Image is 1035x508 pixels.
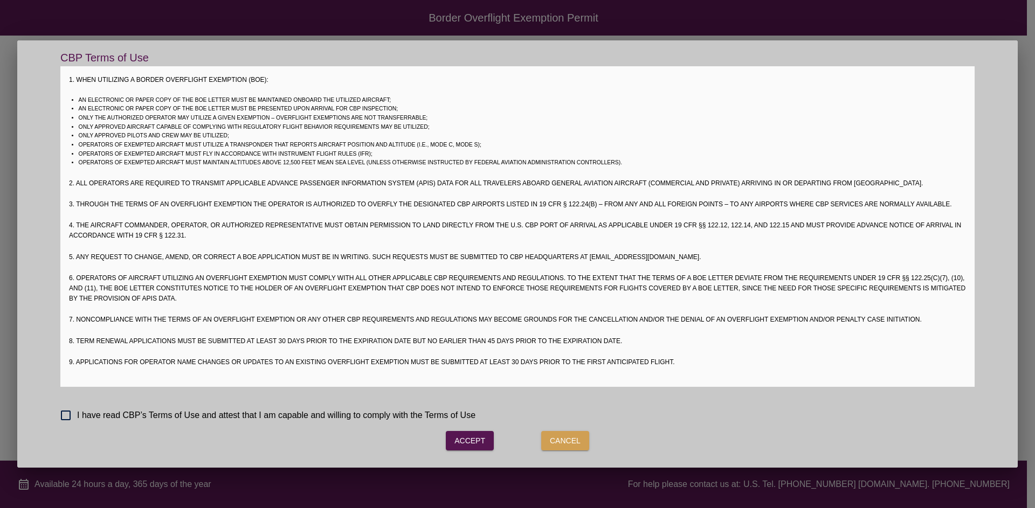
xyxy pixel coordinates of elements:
[79,105,966,114] li: An electronic or paper copy of the BOE letter must be presented upon arrival for CBP inspection;
[69,199,966,210] p: 3. Through the terms of an Overflight Exemption the operator is authorized to overfly the designa...
[79,150,966,159] li: Operators of exempted aircraft must fly in accordance with Instrument Flight Rules (IFR);
[69,273,966,304] p: 6. Operators of aircraft utilizing an Overflight Exemption must comply with all other applicable ...
[79,114,966,123] li: Only the authorized operator may utilize a given Exemption – Overflight Exemptions are not transf...
[79,96,966,105] li: An electronic or paper copy of the BOE letter must be maintained onboard the utilized aircraft;
[79,158,966,168] li: Operators of exempted aircraft must maintain altitudes above 12,500 feet mean sea level (unless o...
[541,431,589,451] button: Cancel
[79,141,966,150] li: Operators of exempted aircraft must utilize a transponder that reports aircraft position and alti...
[69,75,966,85] p: 1. When utilizing a Border Overflight Exemption (BOE):
[69,220,966,241] p: 4. The aircraft commander, operator, or authorized representative must obtain permission to land ...
[77,409,475,422] span: I have read CBP’s Terms of Use and attest that I am capable and willing to comply with the Terms ...
[69,357,966,367] p: 9. Applications for operator name changes or updates to an existing Overflight Exemption must be ...
[69,178,966,189] p: 2. All operators are required to transmit applicable Advance Passenger Information System (APIS) ...
[69,336,966,346] p: 8. Term renewal applications must be submitted at least 30 days prior to the expiration date but ...
[69,252,966,262] p: 5. Any request to change, amend, or correct a BOE application must be in writing. Such requests m...
[69,315,966,325] p: 7. Noncompliance with the terms of an Overflight Exemption or any other CBP requirements and regu...
[79,123,966,132] li: Only approved aircraft capable of complying with regulatory flight behavior requirements may be u...
[446,431,494,451] button: Accept
[17,40,1018,66] h2: CBP Terms of Use
[79,131,966,141] li: Only approved pilots and crew may be utilized;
